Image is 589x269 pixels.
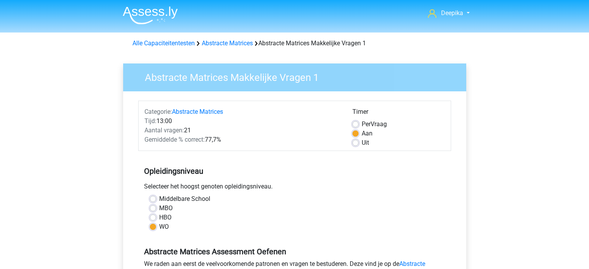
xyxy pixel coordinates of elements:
[159,204,173,213] label: MBO
[139,126,347,135] div: 21
[144,117,156,125] span: Tijd:
[159,194,210,204] label: Middelbare School
[139,117,347,126] div: 13:00
[172,108,223,115] a: Abstracte Matrices
[362,120,387,129] label: Vraag
[144,163,445,179] h5: Opleidingsniveau
[159,213,172,222] label: HBO
[123,6,178,24] img: Assessly
[362,138,369,147] label: Uit
[144,127,184,134] span: Aantal vragen:
[352,107,445,120] div: Timer
[362,120,371,128] span: Per
[202,39,253,47] a: Abstracte Matrices
[425,9,472,18] a: Deepika
[441,9,463,17] span: Deepika
[144,108,172,115] span: Categorie:
[159,222,169,231] label: WO
[136,69,460,84] h3: Abstracte Matrices Makkelijke Vragen 1
[144,136,205,143] span: Gemiddelde % correct:
[129,39,460,48] div: Abstracte Matrices Makkelijke Vragen 1
[138,182,451,194] div: Selecteer het hoogst genoten opleidingsniveau.
[139,135,347,144] div: 77,7%
[362,129,373,138] label: Aan
[132,39,195,47] a: Alle Capaciteitentesten
[144,247,445,256] h5: Abstracte Matrices Assessment Oefenen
